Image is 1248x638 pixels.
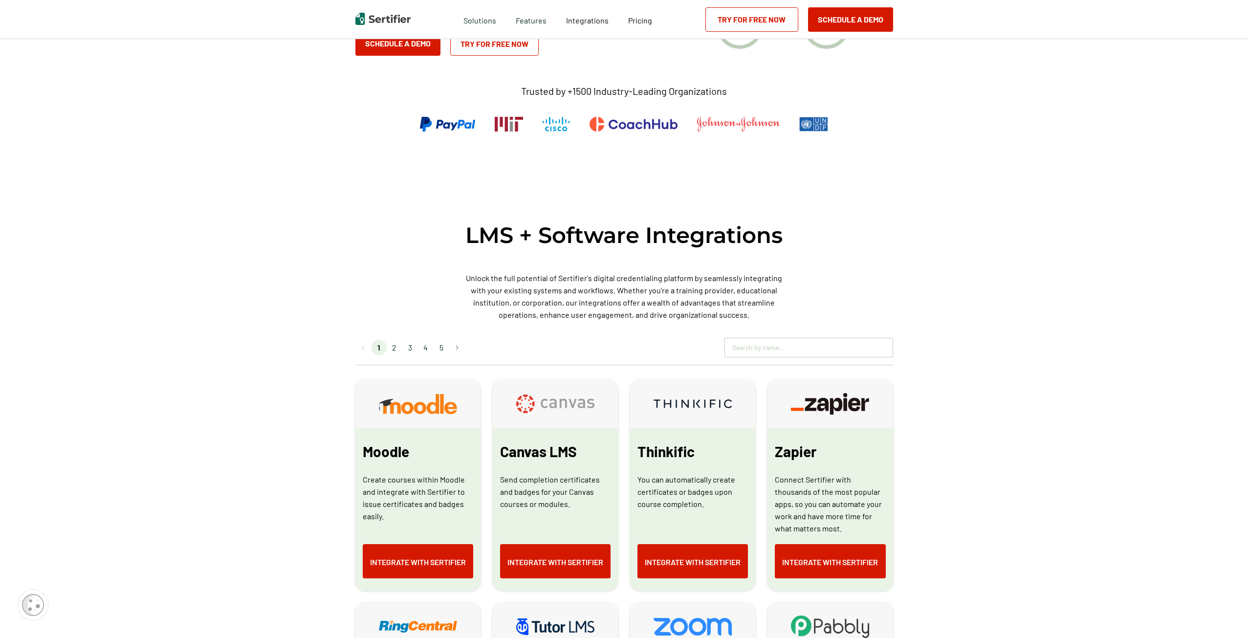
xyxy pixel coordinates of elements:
img: Johnson & Johnson [697,117,779,132]
span: Moodle [363,442,409,461]
a: Integrate with Sertifier [775,544,885,578]
p: Unlock the full potential of Sertifier's digital credentialing platform by seamlessly integrating... [463,272,786,321]
span: Canvas LMS [500,442,577,461]
a: Pricing [628,13,652,25]
img: CoachHub [590,117,678,132]
img: Pabbly-integration [791,616,869,638]
img: PayPal [420,117,475,132]
img: RingCentral Events-integration [379,621,457,633]
span: Features [516,13,547,25]
li: page 5 [434,340,449,355]
li: page 3 [402,340,418,355]
p: Create courses within Moodle and integrate with Sertifier to issue certificates and badges easily. [363,473,473,522]
img: Canvas LMS-integration [516,395,594,413]
img: UNDP [799,117,828,132]
a: Integrate with Sertifier [637,544,748,578]
img: Massachusetts Institute of Technology [495,117,523,132]
p: Trusted by +1500 Industry-Leading Organizations [521,85,727,97]
li: page 1 [371,340,387,355]
span: Thinkific [637,442,695,461]
a: Integrate with Sertifier [500,544,611,578]
span: Integrations [566,16,609,25]
a: Integrate with Sertifier [363,544,473,578]
img: Zoom-integration [654,618,732,636]
span: Solutions [463,13,496,25]
span: Pricing [628,16,652,25]
img: Sertifier | Digital Credentialing Platform [355,13,411,25]
a: Try for Free Now [450,31,539,56]
img: Thinkific-integration [654,399,732,408]
button: Go to next page [449,340,465,355]
button: Schedule a Demo [355,31,440,56]
span: Zapier [775,442,816,461]
input: Search by name... [725,340,893,355]
p: Connect Sertifier with thousands of the most popular apps, so you can automate your work and have... [775,473,885,534]
a: Try for Free Now [705,7,798,32]
img: Moodle-integration [379,394,457,414]
img: Zapier-integration [791,393,869,414]
a: Integrations [566,13,609,25]
p: You can automatically create certificates or badges upon course completion. [637,473,748,510]
h2: LMS + Software Integrations [355,221,893,249]
button: Schedule a Demo [808,7,893,32]
img: Cookie Popup Icon [22,594,44,616]
li: page 4 [418,340,434,355]
li: page 2 [387,340,402,355]
button: Go to previous page [355,340,371,355]
img: Tutor LMS-integration [516,618,594,635]
p: Send completion certificates and badges for your Canvas courses or modules. [500,473,611,510]
img: Cisco [543,117,570,132]
iframe: Chat Widget [1199,591,1248,638]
